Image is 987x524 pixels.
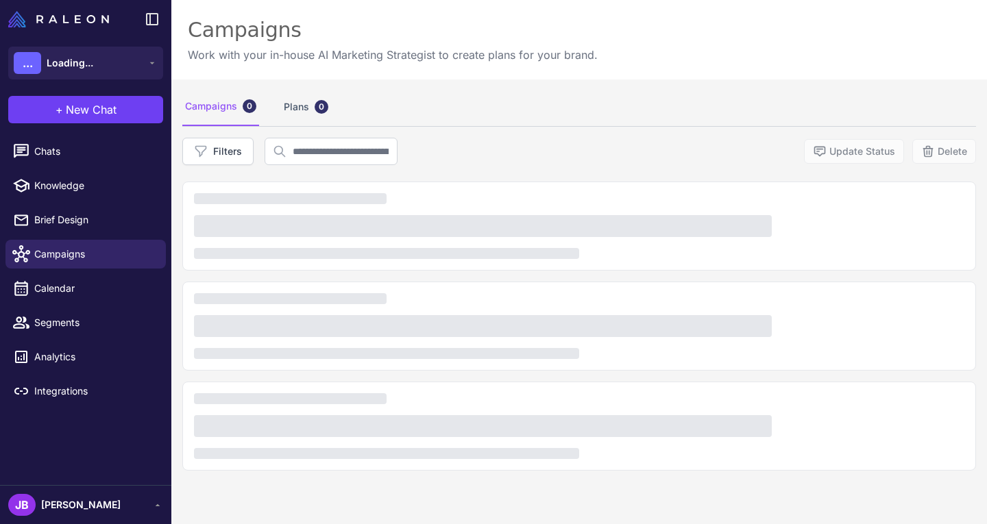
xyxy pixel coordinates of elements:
[34,144,155,159] span: Chats
[8,47,163,79] button: ...Loading...
[34,212,155,227] span: Brief Design
[281,88,331,126] div: Plans
[34,178,155,193] span: Knowledge
[5,342,166,371] a: Analytics
[182,88,259,126] div: Campaigns
[188,16,598,44] div: Campaigns
[8,11,109,27] img: Raleon Logo
[188,47,598,63] p: Work with your in-house AI Marketing Strategist to create plans for your brand.
[182,138,254,165] button: Filters
[243,99,256,113] div: 0
[5,274,166,303] a: Calendar
[34,247,155,262] span: Campaigns
[8,96,163,123] button: +New Chat
[34,315,155,330] span: Segments
[5,205,166,234] a: Brief Design
[34,349,155,364] span: Analytics
[14,52,41,74] div: ...
[315,100,328,114] div: 0
[804,139,904,164] button: Update Status
[66,101,117,118] span: New Chat
[8,494,36,516] div: JB
[41,497,121,512] span: [PERSON_NAME]
[5,171,166,200] a: Knowledge
[5,240,166,269] a: Campaigns
[56,101,63,118] span: +
[34,281,155,296] span: Calendar
[8,11,114,27] a: Raleon Logo
[5,137,166,166] a: Chats
[5,308,166,337] a: Segments
[5,377,166,406] a: Integrations
[47,55,93,71] span: Loading...
[912,139,976,164] button: Delete
[34,384,155,399] span: Integrations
